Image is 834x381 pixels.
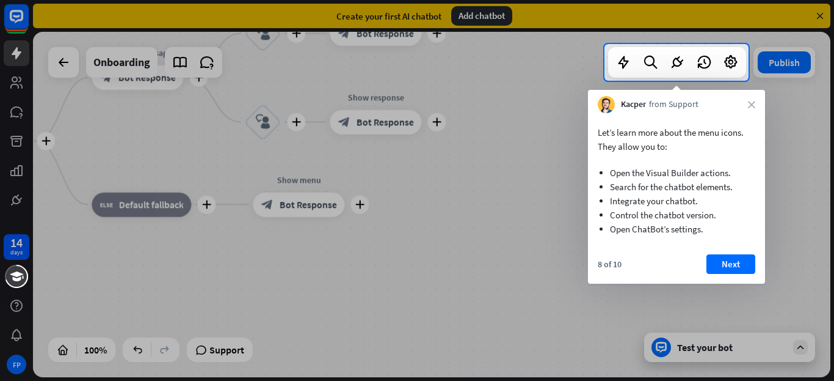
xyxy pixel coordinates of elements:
[598,125,755,154] p: Let’s learn more about the menu icons. They allow you to:
[10,5,46,42] button: Open LiveChat chat widget
[649,98,698,111] span: from Support
[610,222,743,236] li: Open ChatBot’s settings.
[621,98,646,111] span: Kacper
[610,208,743,222] li: Control the chatbot version.
[610,166,743,180] li: Open the Visual Builder actions.
[598,259,622,270] div: 8 of 10
[748,101,755,108] i: close
[610,180,743,194] li: Search for the chatbot elements.
[706,254,755,274] button: Next
[610,194,743,208] li: Integrate your chatbot.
